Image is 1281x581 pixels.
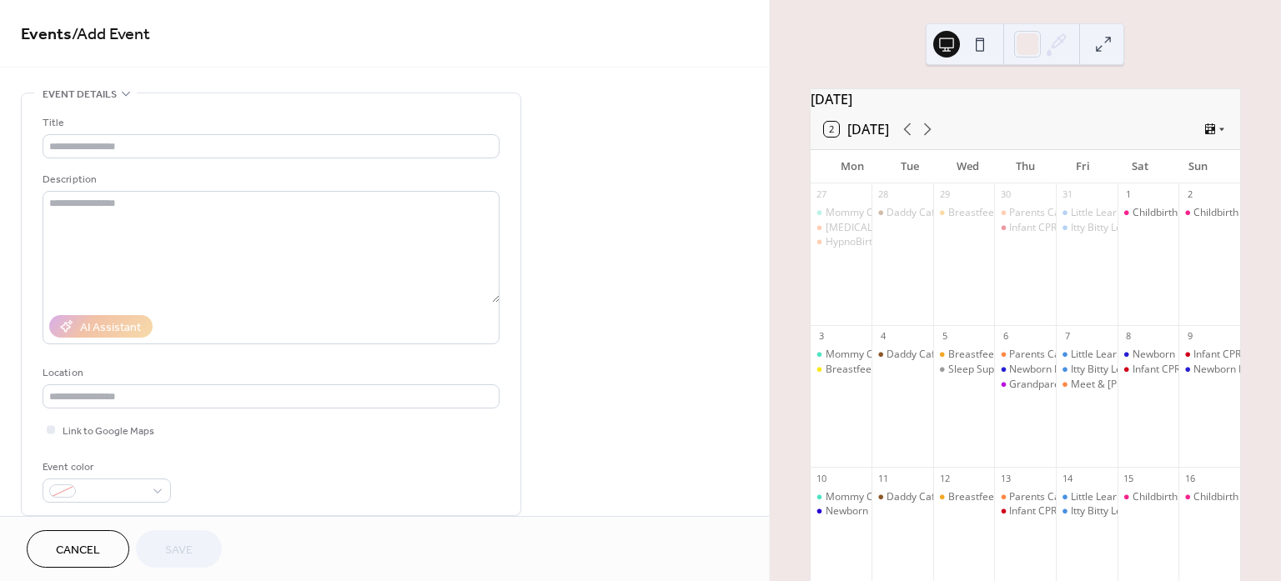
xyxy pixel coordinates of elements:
div: Itty Bitty Learners [1056,363,1118,377]
div: Infant CPR/ Home Safety Class [994,221,1056,235]
div: Sun [1169,150,1227,183]
div: Mommy Café [826,206,888,220]
div: Breastfeeding Support Group [933,348,995,362]
div: Parents Café [994,490,1056,504]
div: 7 [1061,330,1073,343]
div: Breastfeeding Support Group [933,206,995,220]
div: Little Learners [1071,348,1138,362]
div: Cesarean Prep Class [811,221,872,235]
div: Childbirth Class [1118,206,1179,220]
div: 14 [1061,472,1073,484]
div: Parents Café [1009,490,1069,504]
div: 11 [877,472,889,484]
div: Childbirth Class [1193,490,1266,504]
div: Little Learners [1056,206,1118,220]
div: Daddy Cafe [887,490,941,504]
div: Breastfeeding Support Group [933,490,995,504]
div: Mommy Café [826,348,888,362]
div: 5 [938,330,951,343]
div: Newborn Essentials Class [1178,363,1240,377]
div: Parents Café [1009,206,1069,220]
span: Event details [43,86,117,103]
div: Breastfeeding Support Group [948,348,1085,362]
div: [DATE] [811,89,1240,109]
div: Grandparents' Class [994,378,1056,392]
span: Cancel [56,542,100,559]
div: Parents Café [994,348,1056,362]
div: Grandparents' Class [1009,378,1104,392]
div: Little Learners [1071,206,1138,220]
div: Itty Bitty Learners [1071,504,1153,518]
div: HypnoBirthing® [826,235,901,249]
div: Itty Bitty Learners [1071,363,1153,377]
div: Itty Bitty Learners [1056,504,1118,518]
div: Wed [939,150,997,183]
div: Mommy Café [811,206,872,220]
div: Newborn Essentials -Virtual [826,504,953,518]
div: Sleep Support Group [933,363,995,377]
div: Mommy Café [811,348,872,362]
div: Childbirth Class [1178,490,1240,504]
div: [MEDICAL_DATA] Prep Class [826,221,958,235]
div: 31 [1061,188,1073,201]
div: Little Learners [1056,348,1118,362]
div: Fri [1054,150,1112,183]
div: Breastfeeding Support Group [948,490,1085,504]
div: Daddy Cafe [872,206,933,220]
div: Newborn Essentials Class [1009,363,1128,377]
div: Daddy Cafe [887,348,941,362]
div: Mommy Café [811,490,872,504]
span: / Add Event [72,18,150,51]
div: Childbirth Class [1133,206,1205,220]
div: 2 [1183,188,1196,201]
div: Little Learners [1056,490,1118,504]
div: Description [43,171,496,188]
div: 29 [938,188,951,201]
div: 8 [1123,330,1135,343]
div: Breastfeeding Class (Virtual) [811,363,872,377]
div: Daddy Cafe [872,490,933,504]
div: 10 [816,472,828,484]
div: Mommy Café [826,490,888,504]
div: Itty Bitty Learners [1071,221,1153,235]
a: Events [21,18,72,51]
div: Tue [882,150,939,183]
div: Childbirth Class [1133,490,1205,504]
div: Childbirth Class [1178,206,1240,220]
div: Infant CPR/ Home Safety Class [1009,504,1150,518]
div: Little Learners [1071,490,1138,504]
div: 12 [938,472,951,484]
button: 2[DATE] [818,118,895,141]
div: Thu [997,150,1054,183]
div: Infant CPR/ Home Safety Class [994,504,1056,518]
div: Event color [43,458,168,476]
div: Infant CPR/ Home Safety Class [1178,348,1240,362]
div: Itty Bitty Learners [1056,221,1118,235]
div: 13 [999,472,1012,484]
div: Sat [1112,150,1169,183]
div: Infant CPR/ Home Safety Class [1009,221,1150,235]
div: 1 [1123,188,1135,201]
div: Daddy Cafe [872,348,933,362]
div: Childbirth Class [1193,206,1266,220]
div: Newborn Essentials Class [1118,348,1179,362]
div: 28 [877,188,889,201]
div: 6 [999,330,1012,343]
div: Infant CPR/ Home Safety Class [1133,363,1273,377]
div: Newborn Essentials -Virtual [811,504,872,518]
div: 27 [816,188,828,201]
span: Link to Google Maps [63,423,154,440]
div: Meet & Mingle: Learn about the benefits of saving your baby’s newborn stem cells [1056,378,1118,392]
button: Cancel [27,530,129,568]
div: Parents Café [1009,348,1069,362]
div: Newborn Essentials Class [1133,348,1252,362]
div: Sleep Support Group [948,363,1045,377]
div: 15 [1123,472,1135,484]
div: Childbirth Class [1118,490,1179,504]
div: Breastfeeding Support Group [948,206,1085,220]
div: 9 [1183,330,1196,343]
div: 4 [877,330,889,343]
div: Parents Café [994,206,1056,220]
div: 3 [816,330,828,343]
